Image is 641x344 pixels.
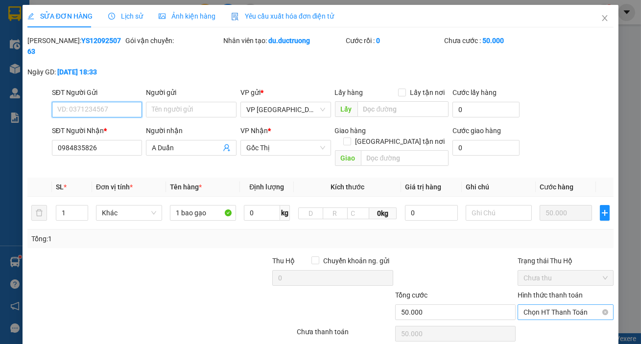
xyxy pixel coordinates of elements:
[223,35,344,46] div: Nhân viên tạo:
[56,183,64,191] span: SL
[42,14,74,22] strong: HOTLINE :
[102,206,156,220] span: Khác
[452,89,497,96] label: Cước lấy hàng
[518,291,583,299] label: Hình thức thanh toán
[395,291,427,299] span: Tổng cước
[335,127,366,135] span: Giao hàng
[600,209,609,217] span: plus
[28,35,129,62] span: VP [GEOGRAPHIC_DATA] -
[444,35,540,46] div: Chưa cước :
[462,178,536,197] th: Ghi chú
[170,183,202,191] span: Tên hàng
[57,68,97,76] b: [DATE] 18:33
[323,207,348,219] input: R
[351,136,449,147] span: [GEOGRAPHIC_DATA] tận nơi
[482,37,504,45] b: 50.000
[249,183,284,191] span: Định lượng
[540,205,593,221] input: 0
[27,35,123,57] div: [PERSON_NAME]:
[335,101,357,117] span: Lấy
[52,125,142,136] div: SĐT Người Nhận
[452,127,501,135] label: Cước giao hàng
[240,87,331,98] div: VP gửi
[466,205,532,221] input: Ghi Chú
[357,101,449,117] input: Dọc đường
[27,67,123,77] div: Ngày GD:
[7,40,18,47] span: Gửi
[159,13,166,20] span: picture
[600,205,610,221] button: plus
[27,12,93,20] span: SỬA ĐƠN HÀNG
[52,87,142,98] div: SĐT Người Gửi
[231,13,239,21] img: icon
[406,87,449,98] span: Lấy tận nơi
[63,67,106,75] span: 0984835826
[31,233,248,244] div: Tổng: 1
[28,45,112,62] span: DCT20/51A Phường [GEOGRAPHIC_DATA]
[146,125,237,136] div: Người nhận
[170,205,236,221] input: VD: Bàn, Ghế
[602,309,608,315] span: close-circle
[452,102,519,117] input: Cước lấy hàng
[369,207,397,219] span: 0kg
[518,255,614,266] div: Trạng thái Thu Hộ
[108,12,143,20] span: Lịch sử
[346,35,442,46] div: Cước rồi :
[231,12,334,20] span: Yêu cầu xuất hóa đơn điện tử
[523,271,608,285] span: Chưa thu
[125,35,221,46] div: Gói vận chuyển:
[28,25,31,33] span: -
[76,14,105,22] span: 19009397
[335,150,361,166] span: Giao
[21,5,126,13] strong: CÔNG TY VẬN TẢI ĐỨC TRƯỞNG
[159,12,215,20] span: Ảnh kiện hàng
[96,183,133,191] span: Đơn vị tính
[30,67,106,75] span: A Duẩn -
[246,102,325,117] span: VP Yên Sở
[347,207,370,219] input: C
[298,207,323,219] input: D
[280,205,290,221] span: kg
[27,13,34,20] span: edit
[335,89,363,96] span: Lấy hàng
[361,150,449,166] input: Dọc đường
[146,87,237,98] div: Người gửi
[452,140,519,156] input: Cước giao hàng
[405,183,441,191] span: Giá trị hàng
[319,255,393,266] span: Chuyển khoản ng. gửi
[540,183,573,191] span: Cước hàng
[246,140,325,155] span: Gốc Thị
[31,205,47,221] button: delete
[601,14,609,22] span: close
[268,37,310,45] b: du.ductruong
[523,305,608,320] span: Chọn HT Thanh Toán
[377,37,380,45] b: 0
[223,144,231,152] span: user-add
[108,13,115,20] span: clock-circle
[591,5,618,32] button: Close
[296,326,394,344] div: Chưa thanh toán
[240,127,268,135] span: VP Nhận
[331,183,364,191] span: Kích thước
[272,257,295,265] span: Thu Hộ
